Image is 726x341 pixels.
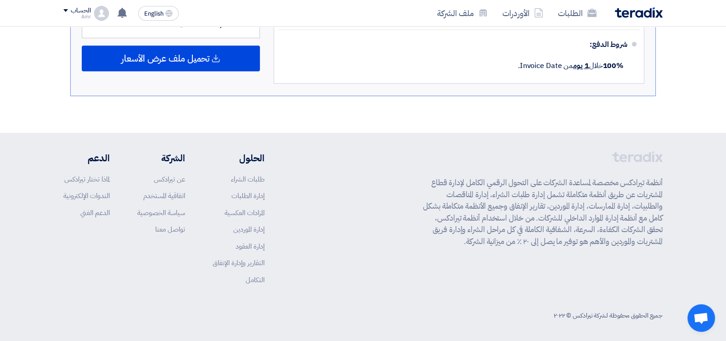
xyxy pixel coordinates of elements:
[71,7,90,15] div: الحساب
[137,151,185,165] li: الشركة
[137,208,185,218] a: سياسة الخصوصية
[231,174,265,184] a: طلبات الشراء
[80,208,110,218] a: الدعم الفني
[246,275,265,285] a: التكامل
[551,2,604,24] a: الطلبات
[231,191,265,201] a: إدارة الطلبات
[154,174,185,184] a: عن تيرادكس
[144,11,163,17] span: English
[554,311,663,320] div: جميع الحقوق محفوظة لشركة تيرادكس © ٢٠٢٢
[63,151,110,165] li: الدعم
[213,258,265,268] a: التقارير وإدارة الإنفاق
[155,224,185,234] a: تواصل معنا
[213,151,265,165] li: الحلول
[293,34,627,56] div: شروط الدفع:
[423,177,663,247] p: أنظمة تيرادكس مخصصة لمساعدة الشركات على التحول الرقمي الكامل لإدارة قطاع المشتريات عن طريق أنظمة ...
[63,14,90,19] div: Amr
[121,54,209,63] span: تحميل ملف عرض الأسعار
[430,2,495,24] a: ملف الشركة
[495,2,551,24] a: الأوردرات
[236,241,265,251] a: إدارة العقود
[518,60,624,71] span: خلال من Invoice Date.
[573,60,589,71] u: 1 يوم
[94,6,109,21] img: profile_test.png
[64,174,110,184] a: لماذا تختار تيرادكس
[63,191,110,201] a: الندوات الإلكترونية
[233,224,265,234] a: إدارة الموردين
[602,60,624,71] strong: 100%
[687,304,715,332] a: Open chat
[143,191,185,201] a: اتفاقية المستخدم
[138,6,179,21] button: English
[615,7,663,18] img: Teradix logo
[225,208,265,218] a: المزادات العكسية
